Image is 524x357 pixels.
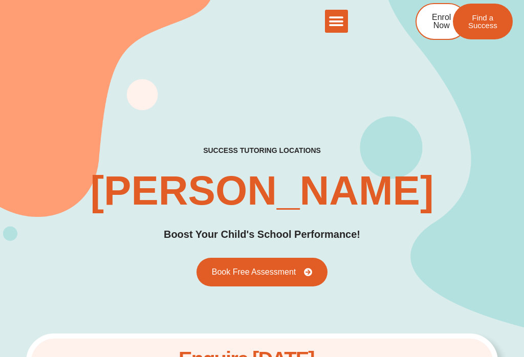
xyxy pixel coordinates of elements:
h1: [PERSON_NAME] [90,170,433,211]
span: Enrol Now [432,13,451,30]
a: Enrol Now [416,3,467,40]
a: Find a Success [453,4,513,39]
span: Book Free Assessment [212,268,296,276]
h2: Boost Your Child's School Performance! [164,227,360,242]
h2: success tutoring locations [203,146,321,155]
a: Book Free Assessment [196,258,328,286]
span: Find a Success [468,14,497,29]
div: Menu Toggle [325,10,348,33]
